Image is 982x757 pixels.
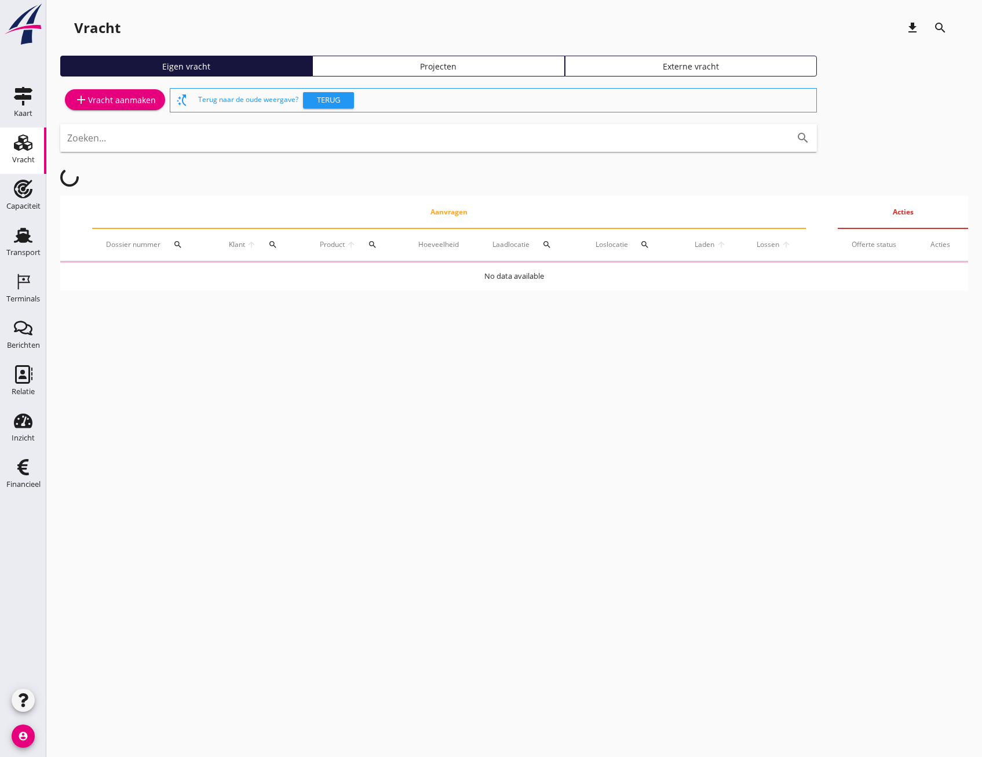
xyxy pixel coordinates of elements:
i: search [542,240,552,249]
a: Externe vracht [565,56,817,77]
div: Projecten [317,60,559,72]
i: search [640,240,649,249]
div: Dossier nummer [106,231,200,259]
th: Acties [838,196,968,228]
div: Kaart [14,110,32,117]
div: Inzicht [12,434,35,442]
div: Vracht [74,19,121,37]
i: add [74,93,88,107]
div: Eigen vracht [65,60,307,72]
span: Product [319,239,345,250]
div: Hoeveelheid [418,239,465,250]
i: search [796,131,810,145]
div: Financieel [6,481,41,488]
a: Projecten [312,56,564,77]
span: Laden [693,239,715,250]
i: search [268,240,278,249]
span: Lossen [755,239,780,250]
div: Externe vracht [570,60,812,72]
i: switch_access_shortcut [175,93,189,107]
div: Terug [308,94,349,106]
td: No data available [60,263,968,290]
div: Vracht [12,156,35,163]
i: download [906,21,919,35]
i: account_circle [12,725,35,748]
i: arrow_upward [780,240,792,249]
i: arrow_upward [345,240,356,249]
div: Terminals [6,295,40,303]
i: search [173,240,182,249]
div: Acties [930,239,954,250]
i: arrow_upward [715,240,727,249]
a: Vracht aanmaken [65,89,165,110]
div: Transport [6,249,41,256]
a: Eigen vracht [60,56,312,77]
div: Berichten [7,341,40,349]
th: Aanvragen [92,196,806,228]
div: Vracht aanmaken [74,93,156,107]
i: search [368,240,377,249]
i: arrow_upward [246,240,257,249]
span: Klant [228,239,246,250]
button: Terug [303,92,354,108]
img: logo-small.a267ee39.svg [2,3,44,46]
div: Relatie [12,388,35,395]
input: Zoeken... [67,129,777,147]
div: Offerte status [852,239,903,250]
div: Capaciteit [6,202,41,210]
i: search [933,21,947,35]
div: Loslocatie [596,231,666,259]
div: Laadlocatie [492,231,568,259]
div: Terug naar de oude weergave? [198,89,812,112]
